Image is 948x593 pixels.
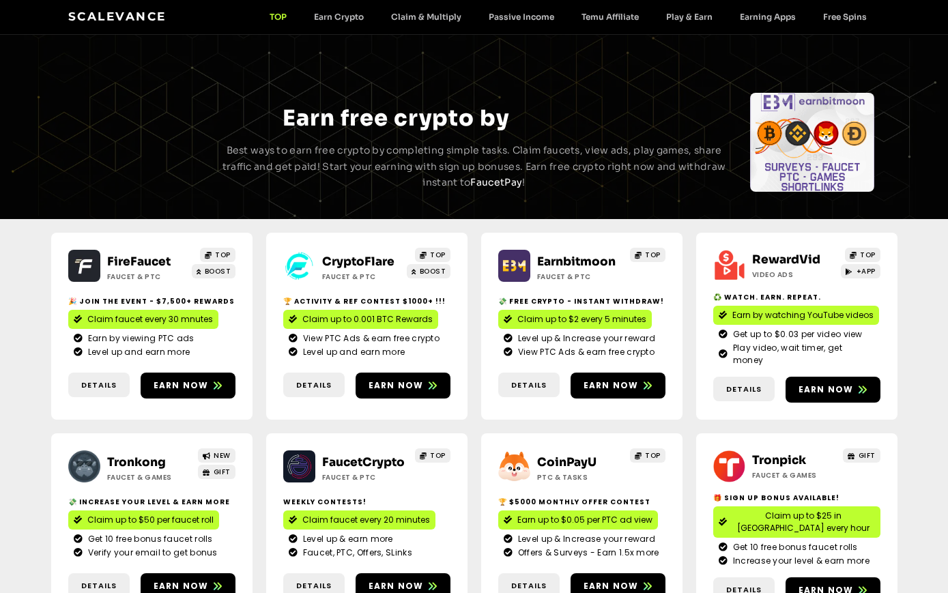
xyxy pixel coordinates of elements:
[498,510,658,530] a: Earn up to $0.05 per PTC ad view
[470,176,522,188] a: FaucetPay
[68,510,219,530] a: Claim up to $50 per faucet roll
[415,248,450,262] a: TOP
[515,346,655,358] span: View PTC Ads & earn free crypto
[857,266,876,276] span: +APP
[730,342,875,366] span: Play video, wait timer, get money
[87,514,214,526] span: Claim up to $50 per faucet roll
[192,264,235,278] a: BOOST
[568,12,652,22] a: Temu Affiliate
[154,379,209,392] span: Earn now
[730,541,858,553] span: Get 10 free bonus faucet rolls
[85,346,190,358] span: Level up and earn more
[537,455,597,469] a: CoinPayU
[652,12,726,22] a: Play & Earn
[584,580,639,592] span: Earn now
[537,472,622,482] h2: ptc & Tasks
[713,377,775,402] a: Details
[68,497,235,507] h2: 💸 Increase your level & earn more
[377,12,475,22] a: Claim & Multiply
[220,143,728,191] p: Best ways to earn free crypto by completing simple tasks. Claim faucets, view ads, play games, sh...
[107,255,171,269] a: FireFaucet
[645,250,661,260] span: TOP
[511,379,547,391] span: Details
[85,547,218,559] span: Verify your email to get bonus
[85,332,195,345] span: Earn by viewing PTC ads
[730,328,863,341] span: Get up to $0.03 per video view
[517,313,646,326] span: Claim up to $2 every 5 minutes
[369,379,424,392] span: Earn now
[537,272,622,282] h2: Faucet & PTC
[107,455,166,469] a: Tronkong
[843,448,880,463] a: GIFT
[786,377,880,403] a: Earn now
[283,310,438,329] a: Claim up to 0.001 BTC Rewards
[630,448,665,463] a: TOP
[498,497,665,507] h2: 🏆 $5000 Monthly Offer contest
[732,309,874,321] span: Earn by watching YouTube videos
[215,250,231,260] span: TOP
[68,373,130,398] a: Details
[296,580,332,592] span: Details
[68,310,218,329] a: Claim faucet every 30 mnutes
[302,313,433,326] span: Claim up to 0.001 BTC Rewards
[198,448,235,463] a: NEW
[415,448,450,463] a: TOP
[85,533,213,545] span: Get 10 free bonus faucet rolls
[256,12,300,22] a: TOP
[300,547,412,559] span: Faucet, PTC, Offers, SLinks
[730,555,870,567] span: Increase your level & earn more
[198,465,235,479] a: GIFT
[87,313,213,326] span: Claim faucet every 30 mnutes
[511,580,547,592] span: Details
[498,310,652,329] a: Claim up to $2 every 5 minutes
[296,379,332,391] span: Details
[859,450,876,461] span: GIFT
[430,450,446,461] span: TOP
[300,346,405,358] span: Level up and earn more
[517,514,652,526] span: Earn up to $0.05 per PTC ad view
[630,248,665,262] a: TOP
[283,497,450,507] h2: Weekly contests!
[107,472,192,482] h2: Faucet & Games
[475,12,568,22] a: Passive Income
[809,12,880,22] a: Free Spins
[300,332,440,345] span: View PTC Ads & earn free crypto
[300,533,393,545] span: Level up & earn more
[430,250,446,260] span: TOP
[752,470,837,480] h2: Faucet & Games
[214,450,231,461] span: NEW
[845,248,880,262] a: TOP
[645,450,661,461] span: TOP
[799,384,854,396] span: Earn now
[752,270,837,280] h2: Video ads
[73,93,197,192] div: Slides
[407,264,450,278] a: BOOST
[283,296,450,306] h2: 🏆 Activity & ref contest $1000+ !!!
[752,453,806,467] a: Tronpick
[515,533,655,545] span: Level up & Increase your reward
[322,455,405,469] a: FaucetCrypto
[283,510,435,530] a: Claim faucet every 20 minutes
[205,266,231,276] span: BOOST
[81,379,117,391] span: Details
[584,379,639,392] span: Earn now
[726,12,809,22] a: Earning Apps
[732,510,875,534] span: Claim up to $25 in [GEOGRAPHIC_DATA] every hour
[322,255,394,269] a: CryptoFlare
[713,493,880,503] h2: 🎁 Sign Up Bonus Available!
[300,12,377,22] a: Earn Crypto
[200,248,235,262] a: TOP
[141,373,235,399] a: Earn now
[283,373,345,398] a: Details
[752,252,820,267] a: RewardVid
[571,373,665,399] a: Earn now
[81,580,117,592] span: Details
[322,472,407,482] h2: Faucet & PTC
[841,264,880,278] a: +APP
[68,296,235,306] h2: 🎉 Join the event - $7,500+ Rewards
[726,384,762,395] span: Details
[68,10,167,23] a: Scalevance
[537,255,616,269] a: Earnbitmoon
[713,506,880,538] a: Claim up to $25 in [GEOGRAPHIC_DATA] every hour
